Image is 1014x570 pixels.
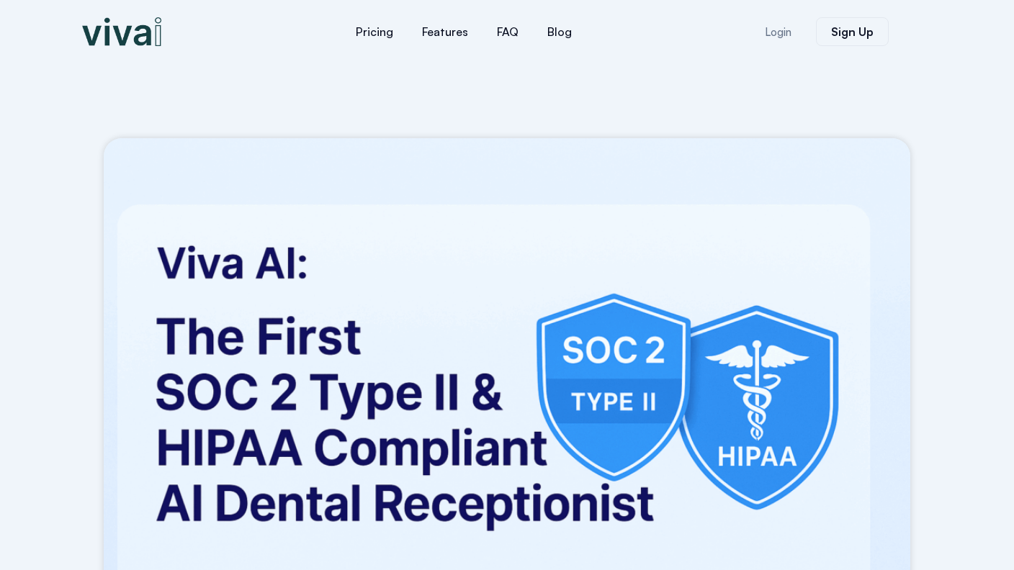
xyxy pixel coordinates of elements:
a: FAQ [483,14,533,49]
span: Login [765,27,791,37]
a: Pricing [341,14,408,49]
a: Blog [533,14,586,49]
a: Features [408,14,483,49]
a: Sign Up [816,17,889,46]
nav: Menu [255,14,673,49]
span: Sign Up [831,26,874,37]
a: Login [748,18,809,46]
